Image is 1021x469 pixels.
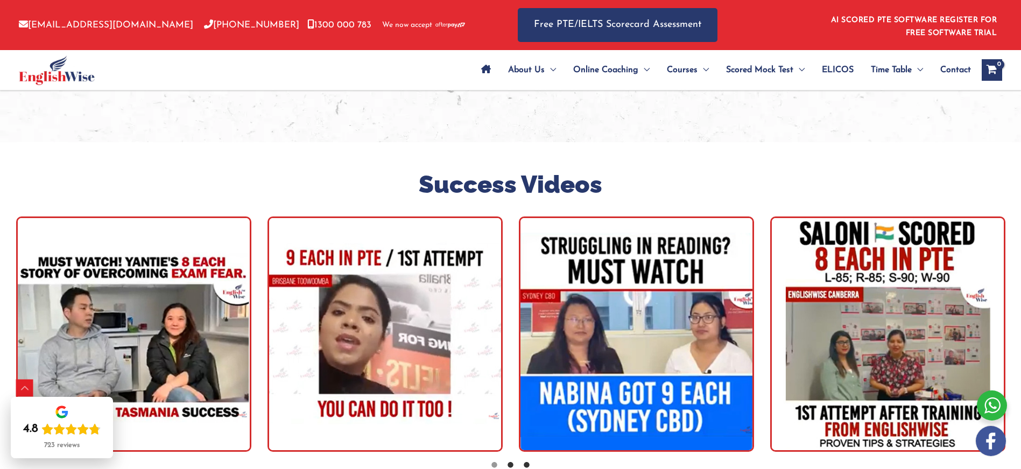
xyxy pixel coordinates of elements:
[8,169,1013,201] h2: Success Videos
[16,216,251,452] img: null
[382,20,432,31] span: We now accept
[793,51,805,89] span: Menu Toggle
[44,441,80,450] div: 723 reviews
[698,51,709,89] span: Menu Toggle
[508,51,545,89] span: About Us
[23,422,38,437] div: 4.8
[825,8,1002,43] aside: Header Widget 1
[565,51,658,89] a: Online CoachingMenu Toggle
[932,51,971,89] a: Contact
[862,51,932,89] a: Time TableMenu Toggle
[871,51,912,89] span: Time Table
[573,51,638,89] span: Online Coaching
[658,51,717,89] a: CoursesMenu Toggle
[982,59,1002,81] a: View Shopping Cart, empty
[770,216,1005,452] img: null
[545,51,556,89] span: Menu Toggle
[717,51,813,89] a: Scored Mock TestMenu Toggle
[435,22,465,28] img: Afterpay-Logo
[831,16,997,37] a: AI SCORED PTE SOFTWARE REGISTER FOR FREE SOFTWARE TRIAL
[519,216,754,452] img: null
[976,426,1006,456] img: white-facebook.png
[499,51,565,89] a: About UsMenu Toggle
[23,422,101,437] div: Rating: 4.8 out of 5
[638,51,650,89] span: Menu Toggle
[822,51,854,89] span: ELICOS
[726,51,793,89] span: Scored Mock Test
[940,51,971,89] span: Contact
[267,216,503,452] img: null
[912,51,923,89] span: Menu Toggle
[19,55,95,85] img: cropped-ew-logo
[307,20,371,30] a: 1300 000 783
[518,8,717,42] a: Free PTE/IELTS Scorecard Assessment
[667,51,698,89] span: Courses
[19,20,193,30] a: [EMAIL_ADDRESS][DOMAIN_NAME]
[473,51,971,89] nav: Site Navigation: Main Menu
[204,20,299,30] a: [PHONE_NUMBER]
[813,51,862,89] a: ELICOS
